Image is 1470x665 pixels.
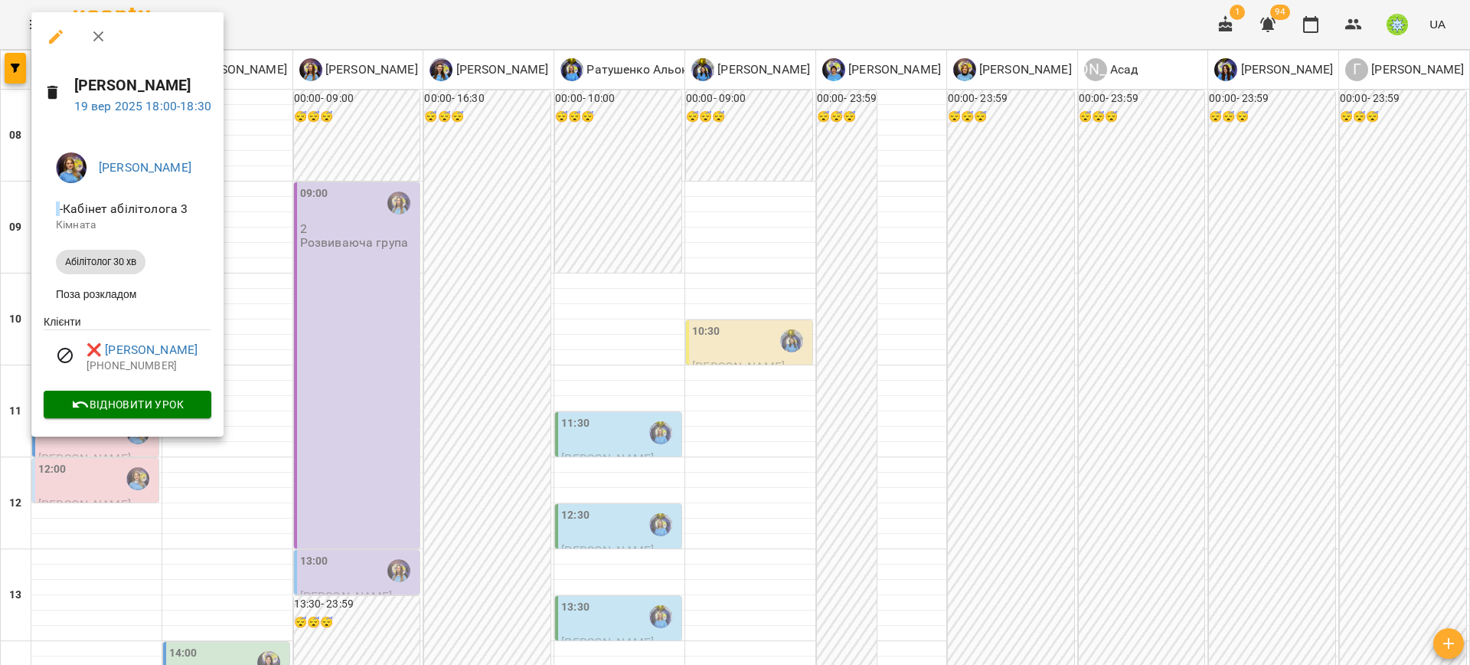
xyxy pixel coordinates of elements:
[44,314,211,391] ul: Клієнти
[56,218,199,233] p: Кімната
[56,346,74,365] svg: Візит скасовано
[87,359,211,374] p: [PHONE_NUMBER]
[44,391,211,418] button: Відновити урок
[44,280,211,308] li: Поза розкладом
[56,255,145,269] span: Абілітолог 30 хв
[56,395,199,414] span: Відновити урок
[74,74,211,97] h6: [PERSON_NAME]
[56,201,191,216] span: - Кабінет абілітолога 3
[74,99,211,113] a: 19 вер 2025 18:00-18:30
[56,152,87,183] img: 6b085e1eb0905a9723a04dd44c3bb19c.jpg
[87,341,198,359] a: ❌ [PERSON_NAME]
[99,160,191,175] a: [PERSON_NAME]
